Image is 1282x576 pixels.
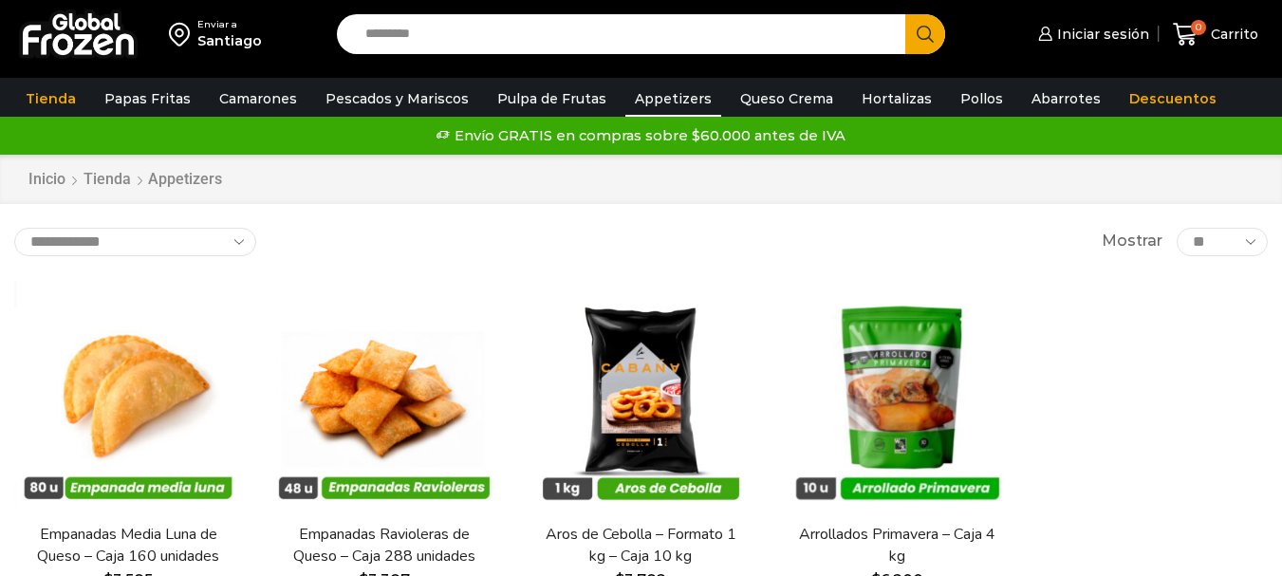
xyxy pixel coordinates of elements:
[951,81,1013,117] a: Pollos
[16,81,85,117] a: Tienda
[625,81,721,117] a: Appetizers
[282,524,487,567] a: Empanadas Ravioleras de Queso – Caja 288 unidades
[852,81,941,117] a: Hortalizas
[1052,25,1149,44] span: Iniciar sesión
[197,31,262,50] div: Santiago
[1120,81,1226,117] a: Descuentos
[538,524,743,567] a: Aros de Cebolla – Formato 1 kg – Caja 10 kg
[1033,15,1149,53] a: Iniciar sesión
[28,169,66,191] a: Inicio
[731,81,843,117] a: Queso Crema
[1206,25,1258,44] span: Carrito
[83,169,132,191] a: Tienda
[1168,12,1263,57] a: 0 Carrito
[26,524,231,567] a: Empanadas Media Luna de Queso – Caja 160 unidades
[1022,81,1110,117] a: Abarrotes
[210,81,307,117] a: Camarones
[169,18,197,50] img: address-field-icon.svg
[14,228,256,256] select: Pedido de la tienda
[28,169,222,191] nav: Breadcrumb
[488,81,616,117] a: Pulpa de Frutas
[795,524,1000,567] a: Arrollados Primavera – Caja 4 kg
[95,81,200,117] a: Papas Fritas
[1102,231,1162,252] span: Mostrar
[1191,20,1206,35] span: 0
[148,170,222,188] h1: Appetizers
[316,81,478,117] a: Pescados y Mariscos
[905,14,945,54] button: Search button
[197,18,262,31] div: Enviar a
